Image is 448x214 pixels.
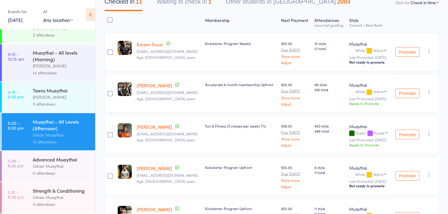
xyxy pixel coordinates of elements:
span: Age: [DEMOGRAPHIC_DATA] years [137,55,195,60]
small: dimeluigi@live.com [137,132,200,136]
button: Promote [395,47,419,57]
small: Due [DATE] [281,48,310,52]
a: 5:00 -6:30 pmAdvanced MuaythaiUrban Muaythai0 attendees [2,151,95,182]
div: Muaythai [349,123,389,129]
button: Promote [395,130,419,139]
div: Yellow [373,48,383,52]
div: 5 attendees [33,101,90,107]
div: $55.00 [281,165,310,188]
a: [PERSON_NAME] [137,124,172,130]
div: White [349,172,389,177]
small: Last Promoted: [DATE] [349,55,389,59]
small: Last Promoted: [DATE] [349,97,389,101]
span: Age: [DEMOGRAPHIC_DATA] years [137,179,195,184]
div: Yellow [373,172,383,176]
div: Strength & Conditioning [33,187,90,194]
time: 5:15 - 6:00 pm [8,190,24,199]
div: Kickstarter Program Upfront [205,206,276,211]
div: Muaythai [349,41,389,47]
a: Show more [281,178,310,182]
small: Due [DATE] [281,130,310,134]
img: image1731399307.png [118,82,132,96]
div: Kickstarter Program Weekly [205,41,276,46]
div: White [349,89,389,95]
span: 98 style [314,82,344,87]
a: [PERSON_NAME] [137,82,172,89]
div: Green [349,131,389,136]
a: 9:15 -10:15 amMuaythai - All levels (Morning)[PERSON_NAME]14 attendees [2,44,95,81]
div: Not ready to promote [349,60,389,65]
div: 12 attendees [33,138,90,145]
a: Show more [281,54,310,58]
div: 0 attendees [33,201,90,208]
span: 463 style [314,123,344,128]
time: 9:15 - 10:15 am [8,52,24,61]
a: [PERSON_NAME] [137,165,172,171]
a: 5:00 -6:00 pmMuaythai - All Levels (Afternoon)Urban Muaythai12 attendees [2,113,95,150]
time: 6:45 - 7:30 am [8,20,23,30]
a: Adjust [281,143,310,147]
div: Next Payment [279,14,312,30]
img: image1753688417.png [118,41,132,55]
small: baileyjwilson07@gmail.com [137,173,200,177]
small: karamsousi21@gmail.com [137,49,200,53]
small: Due [DATE] [281,89,310,93]
div: $55.00 [281,82,310,106]
div: 14 attendees [33,69,90,76]
div: Muaythai - All levels (Morning) [33,49,90,62]
span: 10 style [314,41,344,46]
a: Show more [281,137,310,141]
div: 3 attendees [33,32,90,38]
time: 5:00 - 6:30 pm [8,158,23,168]
img: image1579159888.png [118,123,132,137]
div: Muaythai [349,165,389,171]
div: At [43,7,73,17]
div: Style [347,14,392,30]
div: Current / Next Rank [349,23,389,27]
div: Muaythai [349,82,389,88]
button: Promote [395,89,419,98]
div: Kickstarter Program Upfront [205,165,276,170]
small: mitchyth21@gmail.com [137,90,200,95]
div: Membership [203,14,279,30]
a: Show more [281,96,310,100]
div: Urban Muaythai [33,163,90,170]
div: Any location [43,17,73,23]
div: Events for [8,7,37,17]
div: Yellow [373,89,383,93]
a: [PERSON_NAME] [137,206,172,212]
button: Promote [395,171,419,181]
div: Atten­dances [312,14,347,30]
div: Ready to Promote [349,142,389,147]
div: Urban Muaythai [33,194,90,201]
a: 5:15 -6:00 pmStrength & ConditioningUrban Muaythai0 attendees [2,182,95,213]
small: Last Promoted: [DATE] [349,179,389,183]
div: Teens Muaythai [33,87,90,94]
a: [DATE] [8,17,23,23]
div: Fun & Fitness (3 classes per week) T12 [205,123,276,128]
time: 4:15 - 5:00 pm [8,89,24,99]
span: Age: [DEMOGRAPHIC_DATA] years [137,137,195,142]
div: Purple [374,131,385,135]
small: Last Promoted: [DATE] [349,138,389,142]
a: Karam Sousi [137,41,163,47]
a: Adjust [281,185,310,188]
div: Urban Muaythai [33,131,90,138]
span: 11 style [314,206,344,211]
div: 0 attendees [33,170,90,176]
div: Advanced Muaythai [33,156,90,163]
small: Due [DATE] [281,172,310,176]
a: Adjust [281,102,310,106]
div: [PERSON_NAME] [33,62,90,69]
span: 486 total [314,128,344,134]
span: Age: [DEMOGRAPHIC_DATA] years [137,96,195,101]
div: White [349,48,389,53]
div: Not ready to promote [349,183,389,188]
div: $39.00 [281,123,310,147]
span: 12 total [314,46,344,51]
time: 5:00 - 6:00 pm [8,121,24,130]
span: 11 total [314,170,344,175]
img: image1753173383.png [118,165,132,179]
div: $55.00 [281,41,310,65]
div: Muaythai - All Levels (Afternoon) [33,118,90,131]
